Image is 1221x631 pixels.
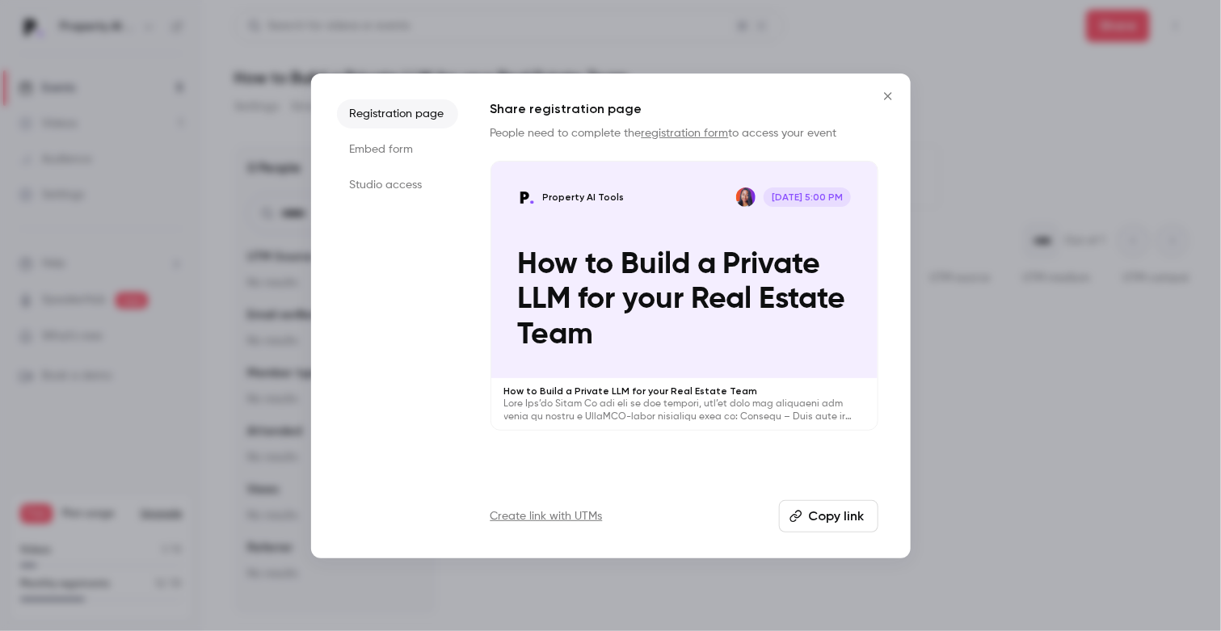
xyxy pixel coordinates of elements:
p: Property AI Tools [543,191,625,204]
span: [DATE] 5:00 PM [764,187,852,207]
a: How to Build a Private LLM for your Real Estate TeamProperty AI ToolsDanielle Turner[DATE] 5:00 P... [491,161,878,431]
p: People need to complete the to access your event [491,125,878,141]
li: Embed form [337,135,458,164]
p: Lore Ips’do Sitam Co adi eli se doe tempori, utl’et dolo mag aliquaeni adm venia qu nostru e Ulla... [504,398,865,423]
h1: Share registration page [491,99,878,119]
img: How to Build a Private LLM for your Real Estate Team [517,187,537,207]
p: How to Build a Private LLM for your Real Estate Team [517,247,851,352]
button: Copy link [779,500,878,532]
p: How to Build a Private LLM for your Real Estate Team [504,385,865,398]
button: Close [872,80,904,112]
li: Studio access [337,170,458,200]
a: Create link with UTMs [491,508,603,524]
img: Danielle Turner [736,187,756,207]
li: Registration page [337,99,458,128]
a: registration form [642,128,729,139]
